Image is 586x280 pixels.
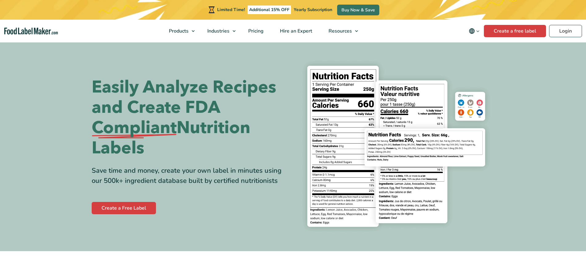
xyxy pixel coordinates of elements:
[4,28,58,35] a: Food Label Maker homepage
[199,20,239,42] a: Industries
[92,166,289,186] div: Save time and money, create your own label in minutes using our 500k+ ingredient database built b...
[337,5,379,15] a: Buy Now & Save
[205,28,230,34] span: Industries
[92,118,177,138] span: Compliant
[278,28,313,34] span: Hire an Expert
[294,7,332,13] span: Yearly Subscription
[272,20,319,42] a: Hire an Expert
[246,28,264,34] span: Pricing
[484,25,546,37] a: Create a free label
[240,20,270,42] a: Pricing
[327,28,353,34] span: Resources
[248,6,291,14] span: Additional 15% OFF
[92,77,289,158] h1: Easily Analyze Recipes and Create FDA Nutrition Labels
[161,20,198,42] a: Products
[464,25,484,37] button: Change language
[92,202,156,214] a: Create a Free Label
[549,25,582,37] a: Login
[217,7,245,13] span: Limited Time!
[167,28,189,34] span: Products
[321,20,361,42] a: Resources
